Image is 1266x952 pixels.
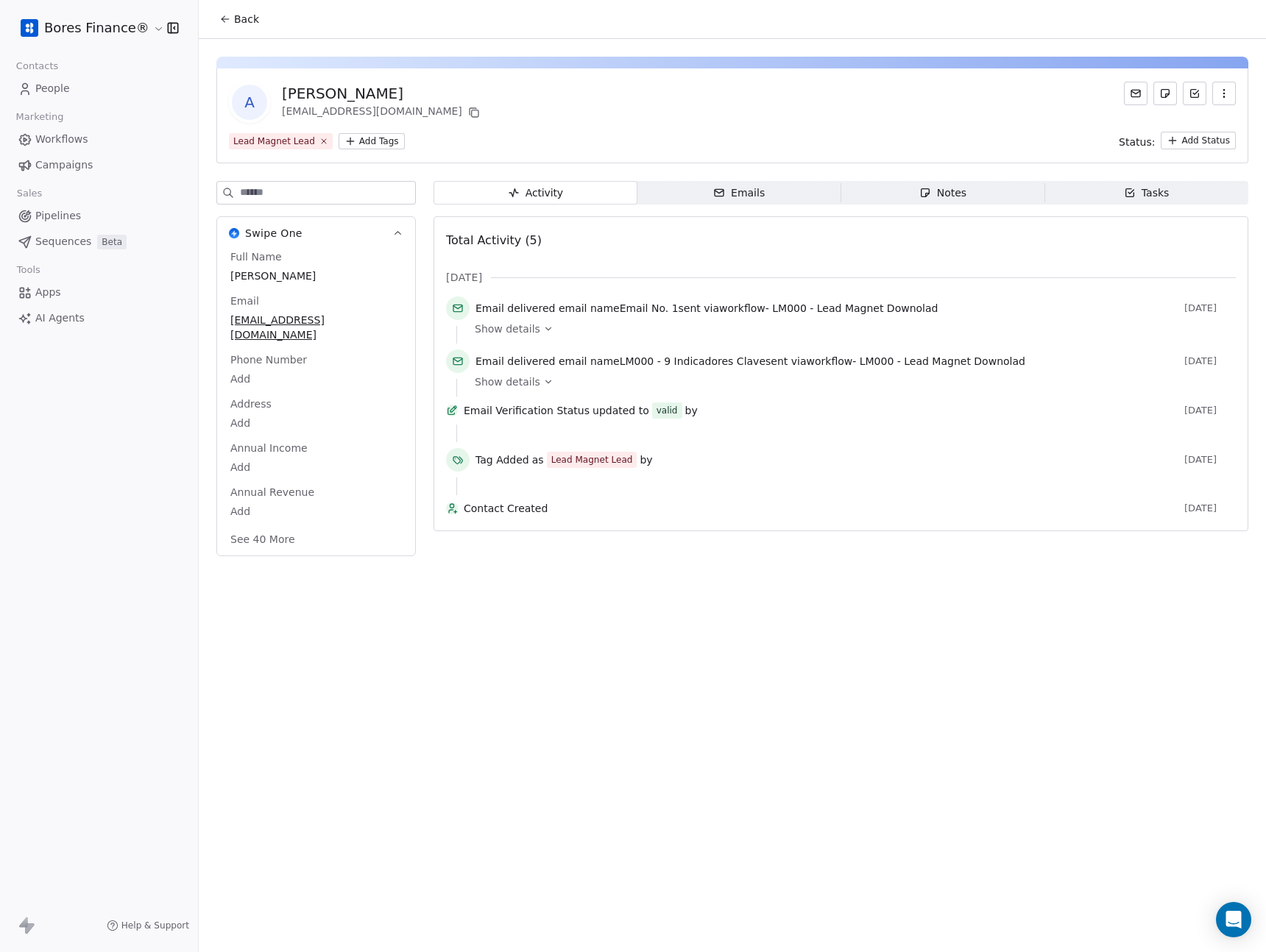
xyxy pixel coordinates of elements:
button: Add Status [1161,132,1236,149]
button: Swipe OneSwipe One [217,217,415,249]
span: Status: [1119,135,1155,149]
span: LM000 - Lead Magnet Downolad [772,302,938,314]
a: Apps [12,280,186,305]
span: [DATE] [1184,355,1236,367]
button: Bores Finance® [18,15,157,40]
div: Lead Magnet Lead [551,453,633,466]
span: [DATE] [446,270,482,285]
div: valid [657,403,678,418]
span: updated to [593,403,649,418]
span: email name sent via workflow - [475,301,938,316]
span: LM000 - 9 Indicadores Clave [620,355,765,367]
span: Pipelines [35,208,81,224]
span: Tools [10,259,46,281]
span: Bores Finance® [44,18,149,38]
span: LM000 - Lead Magnet Downolad [860,355,1025,367]
img: White%20Modern%20Minimalist%20Signatur%20(7).png [21,19,38,37]
span: Show details [475,322,540,336]
span: Campaigns [35,157,93,173]
span: Address [227,397,275,411]
span: Email No. 1 [620,302,679,314]
span: Sales [10,182,49,205]
span: Back [234,12,259,26]
span: by [685,403,698,418]
span: Swipe One [245,226,303,241]
span: Total Activity (5) [446,233,542,247]
span: People [35,81,70,96]
span: as [532,452,544,467]
div: Notes [919,185,966,201]
a: Help & Support [107,920,189,931]
span: [DATE] [1184,502,1236,514]
span: Sequences [35,234,91,249]
span: Phone Number [227,352,310,367]
button: See 40 More [222,526,304,553]
a: People [12,77,186,101]
span: [PERSON_NAME] [230,269,402,283]
span: Full Name [227,249,285,264]
img: Swipe One [229,228,239,238]
div: Tasks [1124,185,1170,201]
span: email name sent via workflow - [475,354,1025,369]
span: Beta [97,235,127,249]
span: Marketing [10,106,70,128]
div: Open Intercom Messenger [1216,902,1251,937]
span: Email delivered [475,302,555,314]
span: Tag Added [475,452,529,467]
span: AI Agents [35,310,85,326]
a: Campaigns [12,153,186,177]
span: Workflows [35,132,88,147]
span: Add [230,504,402,519]
span: Help & Support [121,920,189,931]
a: Show details [475,374,1226,389]
span: Add [230,460,402,475]
span: A [232,85,267,120]
span: Email delivered [475,355,555,367]
span: Annual Revenue [227,485,317,500]
button: Back [211,6,268,32]
span: Annual Income [227,441,311,455]
span: [DATE] [1184,302,1236,314]
span: Add [230,416,402,430]
span: Add [230,372,402,386]
div: Lead Magnet Lead [233,135,315,148]
a: AI Agents [12,306,186,330]
div: Emails [713,185,765,201]
span: [DATE] [1184,454,1236,466]
span: Apps [35,285,61,300]
span: Email Verification Status [464,403,590,418]
a: SequencesBeta [12,230,186,254]
div: [EMAIL_ADDRESS][DOMAIN_NAME] [282,104,483,121]
a: Pipelines [12,204,186,228]
a: Workflows [12,127,186,152]
span: Contacts [10,55,65,77]
span: [DATE] [1184,405,1236,416]
span: Email [227,294,262,308]
button: Add Tags [339,133,405,149]
span: Contact Created [464,501,1178,516]
span: by [640,452,652,467]
span: [EMAIL_ADDRESS][DOMAIN_NAME] [230,313,402,342]
div: Swipe OneSwipe One [217,249,415,555]
div: [PERSON_NAME] [282,83,483,104]
span: Show details [475,374,540,389]
a: Show details [475,322,1226,336]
